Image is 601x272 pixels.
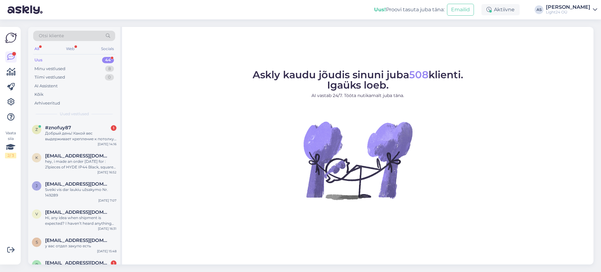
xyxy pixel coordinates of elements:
span: j [36,183,38,188]
div: Minu vestlused [34,66,65,72]
a: [PERSON_NAME]Light24 OÜ [546,5,597,15]
div: AI Assistent [34,83,58,89]
div: 1 [111,125,116,131]
div: AS [535,5,543,14]
div: Tiimi vestlused [34,74,65,80]
div: 44 [102,57,114,63]
div: [DATE] 16:52 [97,170,116,175]
div: [PERSON_NAME] [546,5,590,10]
div: [DATE] 16:31 [98,226,116,231]
span: s [36,240,38,244]
p: AI vastab 24/7. Tööta nutikamalt juba täna. [253,92,463,99]
b: Uus! [374,7,386,13]
div: Proovi tasuta juba täna: [374,6,444,13]
img: Askly Logo [5,32,17,44]
span: ritvaleinonen@hotmail.com [45,260,110,266]
span: r [35,262,38,267]
span: kuninkaantie752@gmail.com [45,153,110,159]
div: Hi, any idea when shipment is expected? I haven’t heard anything yet. Commande n°149638] ([DATE])... [45,215,116,226]
button: Emailid [447,4,474,16]
div: Web [65,45,76,53]
div: Socials [100,45,115,53]
span: z [35,127,38,132]
img: No Chat active [301,104,414,217]
span: justmisius@gmail.com [45,181,110,187]
span: #znofuy87 [45,125,71,131]
div: 1 [111,260,116,266]
span: vanheiningenruud@gmail.com [45,209,110,215]
div: Light24 OÜ [546,10,590,15]
div: Arhiveeritud [34,100,60,106]
div: Kõik [34,91,44,98]
div: Aktiivne [481,4,520,15]
span: v [35,212,38,216]
div: Добрый день! Какой вес выдерживает крепление к потолку Redo METALLIST LAEROSETT RED100149? [45,131,116,142]
div: 0 [105,74,114,80]
div: 8 [105,66,114,72]
div: [DATE] 15:48 [97,249,116,254]
div: Uus [34,57,43,63]
div: у вас отдел закупо есть [45,243,116,249]
div: Vaata siia [5,130,16,158]
div: Sveiki vis dar laukiu užsakymo Nr. 149289 [45,187,116,198]
div: All [33,45,40,53]
div: [DATE] 14:16 [98,142,116,146]
div: 2 / 3 [5,153,16,158]
div: [DATE] 7:07 [98,198,116,203]
span: k [35,155,38,160]
div: hey, i made an order [DATE] for : 21pieces of HYDE IP44 Black, square lamps We opened the package... [45,159,116,170]
span: 508 [409,69,429,81]
span: Uued vestlused [60,111,89,117]
span: shahzoda@ovivoelektrik.com.tr [45,238,110,243]
span: Askly kaudu jõudis sinuni juba klienti. Igaüks loeb. [253,69,463,91]
span: Otsi kliente [39,33,64,39]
